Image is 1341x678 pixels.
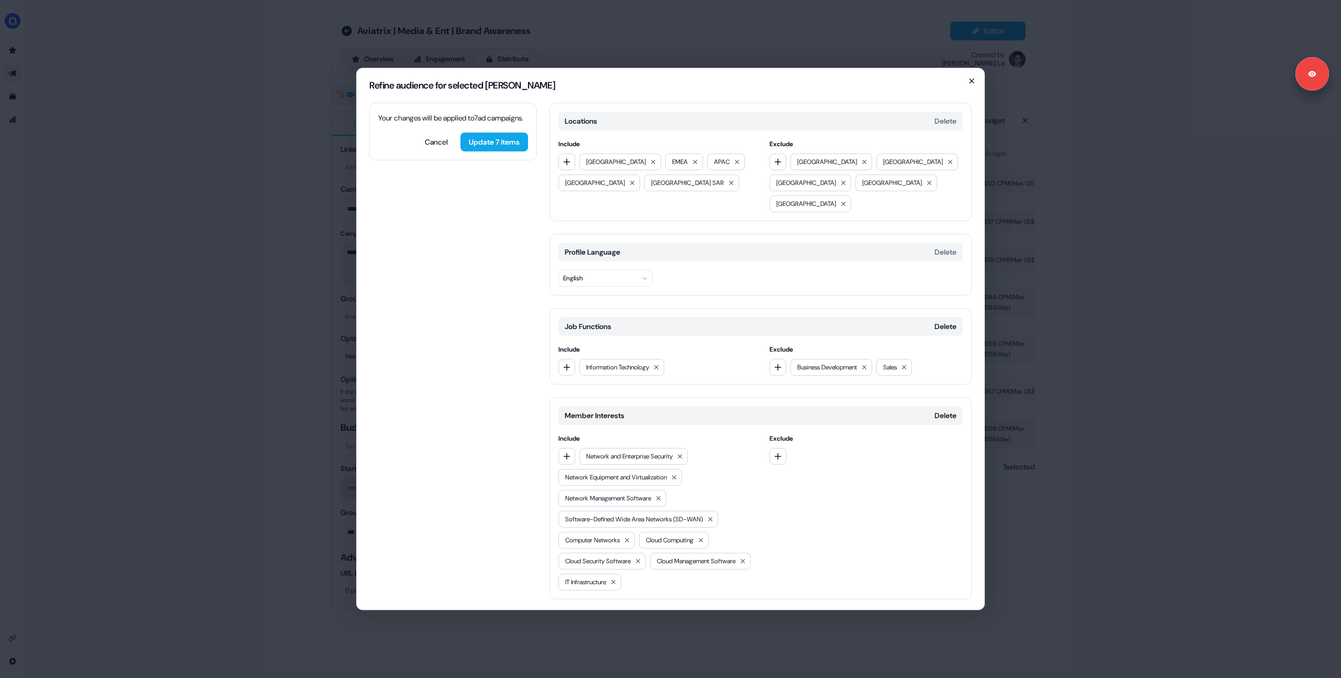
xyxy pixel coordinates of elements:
[657,556,735,566] span: Cloud Management Software
[558,433,752,444] span: Include
[770,433,963,444] span: Exclude
[797,157,857,167] span: [GEOGRAPHIC_DATA]
[558,270,653,287] button: English
[565,321,611,332] span: Job Functions
[797,362,857,373] span: Business Development
[378,113,523,123] span: Your changes will be applied to 7 ad campaigns .
[672,157,688,167] span: EMEA
[558,139,752,149] span: Include
[565,493,651,504] span: Network Management Software
[565,577,606,587] span: IT Infrastructure
[565,472,667,483] span: Network Equipment and Virtualization
[883,362,897,373] span: Sales
[770,139,963,149] span: Exclude
[935,247,957,257] button: Delete
[565,556,631,566] span: Cloud Security Software
[416,133,456,151] button: Cancel
[862,178,922,188] span: [GEOGRAPHIC_DATA]
[558,344,752,355] span: Include
[935,116,957,126] button: Delete
[651,178,724,188] span: [GEOGRAPHIC_DATA] SAR
[369,81,972,90] h2: Refine audience for selected [PERSON_NAME]
[460,133,528,151] button: Update 7 items
[883,157,943,167] span: [GEOGRAPHIC_DATA]
[586,157,646,167] span: [GEOGRAPHIC_DATA]
[565,116,597,126] span: Locations
[714,157,730,167] span: APAC
[565,535,620,545] span: Computer Networks
[935,321,957,332] button: Delete
[586,362,649,373] span: Information Technology
[565,410,624,421] span: Member Interests
[646,535,694,545] span: Cloud Computing
[565,514,703,524] span: Software-Defined Wide Area Networks (SD-WAN)
[565,247,620,257] span: Profile Language
[776,178,836,188] span: [GEOGRAPHIC_DATA]
[565,178,625,188] span: [GEOGRAPHIC_DATA]
[770,344,963,355] span: Exclude
[776,199,836,209] span: [GEOGRAPHIC_DATA]
[935,410,957,421] button: Delete
[586,451,673,462] span: Network and Enterprise Security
